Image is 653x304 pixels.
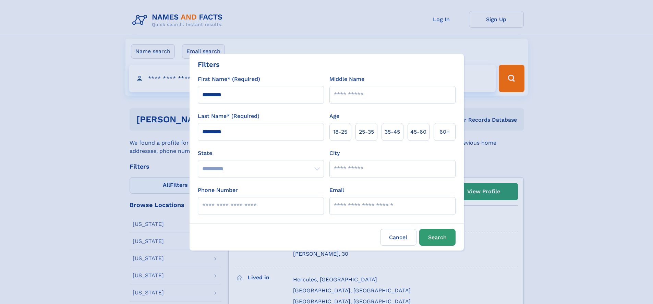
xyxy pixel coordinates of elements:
[333,128,347,136] span: 18‑25
[198,149,324,157] label: State
[385,128,400,136] span: 35‑45
[329,186,344,194] label: Email
[198,112,259,120] label: Last Name* (Required)
[329,149,340,157] label: City
[198,186,238,194] label: Phone Number
[198,59,220,70] div: Filters
[380,229,416,246] label: Cancel
[359,128,374,136] span: 25‑35
[198,75,260,83] label: First Name* (Required)
[329,112,339,120] label: Age
[329,75,364,83] label: Middle Name
[439,128,450,136] span: 60+
[410,128,426,136] span: 45‑60
[419,229,456,246] button: Search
